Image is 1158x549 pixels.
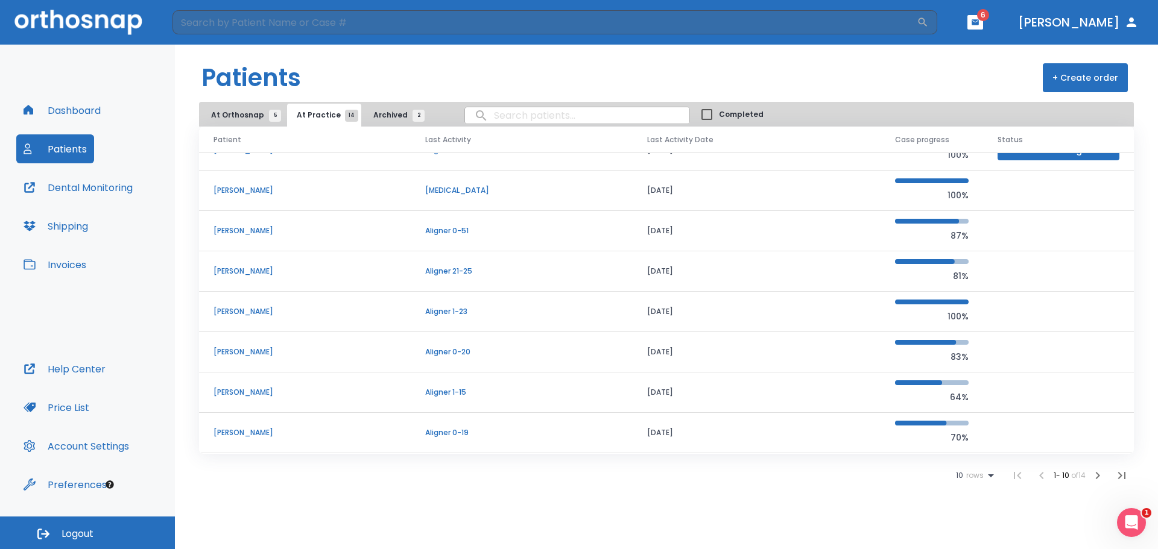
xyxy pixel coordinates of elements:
p: 87% [895,228,969,243]
span: 6 [977,9,989,21]
span: rows [963,471,984,480]
p: Aligner 0-19 [425,427,618,438]
p: [PERSON_NAME] [214,427,396,438]
span: Archived [373,110,419,121]
button: Shipping [16,212,95,240]
p: [MEDICAL_DATA] [425,185,618,196]
span: Last Activity Date [647,134,713,145]
button: Account Settings [16,431,136,460]
p: [PERSON_NAME] [214,266,396,277]
button: + Create order [1043,63,1128,92]
button: Dental Monitoring [16,173,140,202]
td: [DATE] [633,251,881,292]
span: of 14 [1071,470,1086,480]
span: Logout [62,527,93,541]
td: [DATE] [633,413,881,453]
img: Orthosnap [14,10,142,34]
p: 100% [895,309,969,324]
button: Dashboard [16,96,108,125]
span: 1 [1142,508,1151,518]
p: 64% [895,390,969,404]
p: Aligner 21-25 [425,266,618,277]
p: 100% [895,148,969,162]
button: Price List [16,393,96,422]
span: 10 [956,471,963,480]
span: Patient [214,134,241,145]
input: Search by Patient Name or Case # [172,10,917,34]
button: [PERSON_NAME] [1013,11,1144,33]
div: tabs [201,104,431,127]
button: Preferences [16,470,114,499]
p: Aligner 0-51 [425,225,618,236]
iframe: Intercom live chat [1117,508,1146,537]
p: [PERSON_NAME] [214,387,396,398]
p: Aligner 1-15 [425,387,618,398]
span: Last Activity [425,134,471,145]
td: [DATE] [633,372,881,413]
p: 83% [895,350,969,364]
p: 81% [895,269,969,283]
button: Invoices [16,250,93,279]
span: 1 - 10 [1054,470,1071,480]
h1: Patients [201,60,301,96]
span: 14 [345,110,358,122]
p: [PERSON_NAME] [214,185,396,196]
button: Patients [16,134,94,163]
p: [PERSON_NAME] [214,306,396,317]
td: [DATE] [633,211,881,251]
p: 100% [895,188,969,202]
p: 70% [895,430,969,445]
span: 5 [269,110,281,122]
span: Status [998,134,1023,145]
span: Completed [719,109,764,120]
button: Help Center [16,354,113,383]
td: [DATE] [633,332,881,372]
span: Case progress [895,134,949,145]
input: search [465,104,689,127]
td: [DATE] [633,171,881,211]
span: 2 [413,110,425,122]
span: At Practice [297,110,352,121]
td: [DATE] [633,292,881,332]
p: Aligner 0-20 [425,347,618,357]
div: Tooltip anchor [104,479,115,490]
p: [PERSON_NAME] [214,347,396,357]
span: At Orthosnap [211,110,275,121]
p: Aligner 1-23 [425,306,618,317]
p: [PERSON_NAME] [214,225,396,236]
